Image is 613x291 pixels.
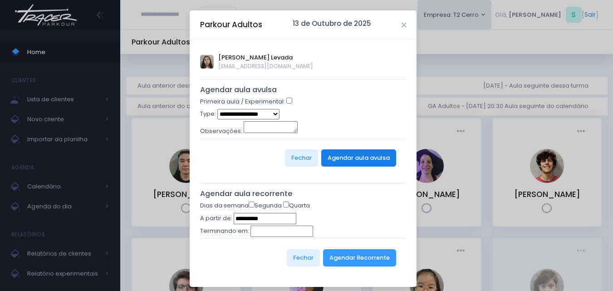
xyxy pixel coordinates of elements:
[200,85,407,94] h5: Agendar aula avulsa
[249,202,255,207] input: Segunda
[249,201,282,210] label: Segunda
[200,109,216,118] label: Type:
[321,149,396,167] button: Agendar aula avulsa
[283,202,289,207] input: Quarta
[200,214,232,223] label: A partir de:
[218,62,313,70] span: [EMAIL_ADDRESS][DOMAIN_NAME]
[293,20,371,28] h6: 13 de Outubro de 2025
[218,53,313,62] span: [PERSON_NAME] Levada
[200,189,407,198] h5: Agendar aula recorrente
[200,19,262,30] h5: Parkour Adultos
[200,97,285,106] label: Primeira aula / Experimental:
[402,23,406,27] button: Close
[323,249,396,266] button: Agendar Recorrente
[287,249,320,266] button: Fechar
[200,201,407,277] form: Dias da semana
[283,201,310,210] label: Quarta
[285,149,318,167] button: Fechar
[200,127,242,136] label: Observações:
[200,227,249,236] label: Terminando em:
